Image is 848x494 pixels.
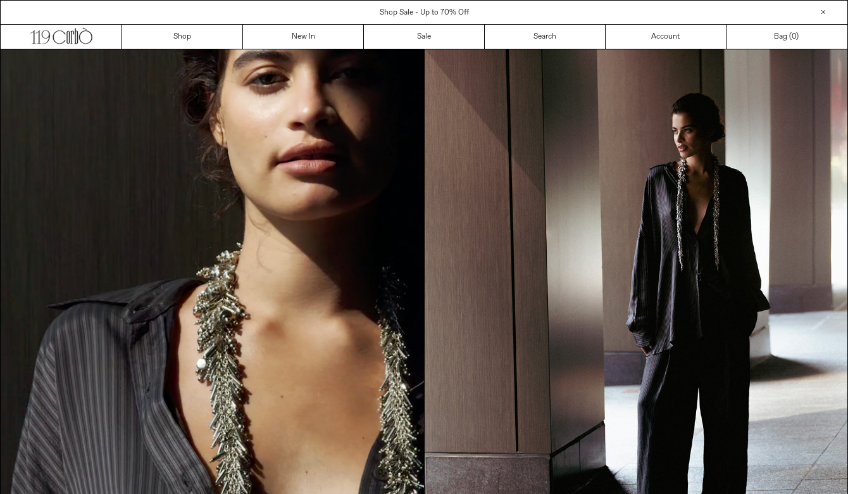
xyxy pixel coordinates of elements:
a: New In [243,25,364,49]
a: Bag () [726,25,847,49]
span: ) [792,31,799,42]
a: Search [485,25,606,49]
a: Account [606,25,726,49]
a: Shop Sale - Up to 70% Off [380,8,469,18]
a: Sale [364,25,485,49]
span: 0 [792,32,796,42]
a: Shop [122,25,243,49]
